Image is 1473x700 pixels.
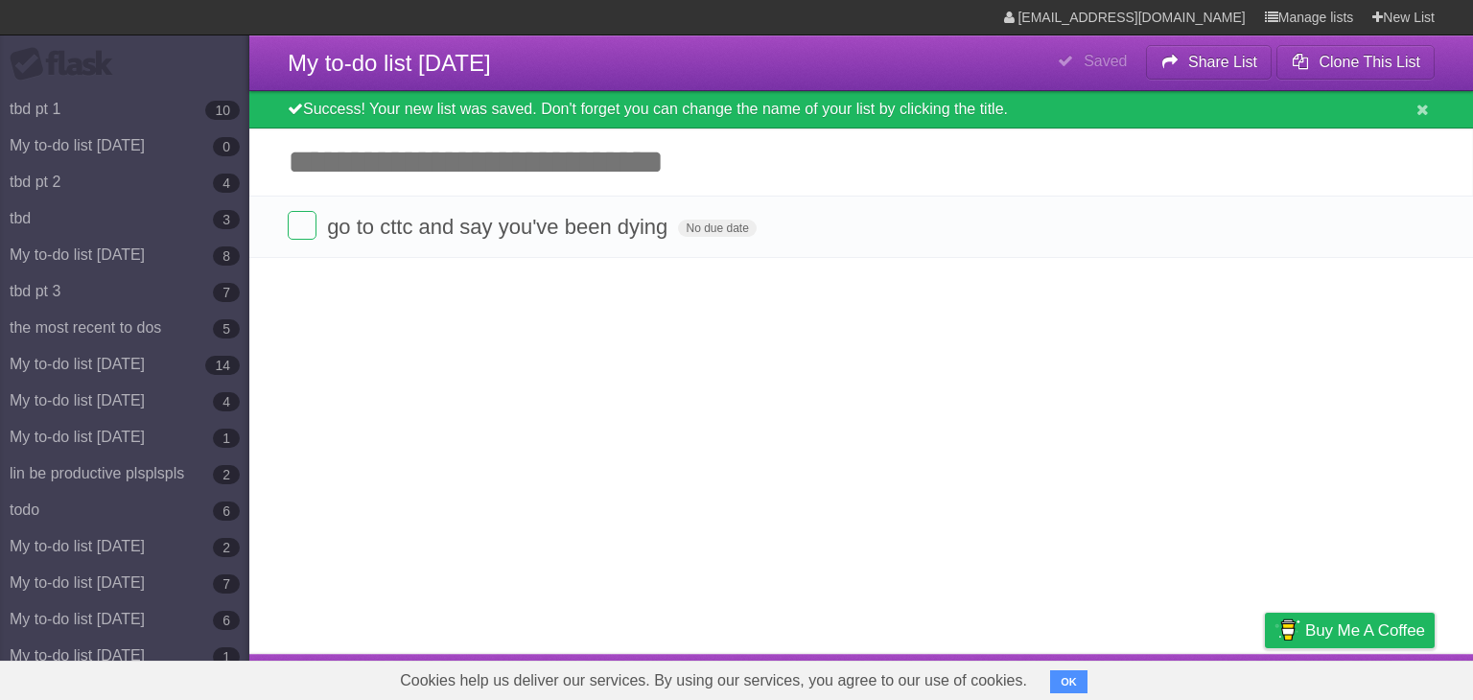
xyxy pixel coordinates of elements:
b: 8 [213,246,240,266]
b: 2 [213,538,240,557]
b: 2 [213,465,240,484]
b: Share List [1188,54,1257,70]
b: 0 [213,137,240,156]
b: 6 [213,502,240,521]
img: Buy me a coffee [1274,614,1300,646]
a: Terms [1175,659,1217,695]
b: 6 [213,611,240,630]
button: OK [1050,670,1087,693]
b: 5 [213,319,240,338]
b: 4 [213,392,240,411]
b: 10 [205,101,240,120]
a: Buy me a coffee [1265,613,1435,648]
label: Done [288,211,316,240]
button: Share List [1146,45,1273,80]
a: Suggest a feature [1314,659,1435,695]
button: Clone This List [1276,45,1435,80]
b: 3 [213,210,240,229]
span: Buy me a coffee [1305,614,1425,647]
a: Developers [1073,659,1151,695]
span: My to-do list [DATE] [288,50,491,76]
b: 1 [213,429,240,448]
b: 7 [213,283,240,302]
div: Flask [10,47,125,82]
b: 4 [213,174,240,193]
b: 7 [213,574,240,594]
span: Cookies help us deliver our services. By using our services, you agree to our use of cookies. [381,662,1046,700]
b: Saved [1084,53,1127,69]
b: Clone This List [1319,54,1420,70]
b: 14 [205,356,240,375]
a: About [1010,659,1050,695]
a: Privacy [1240,659,1290,695]
span: go to cttc and say you've been dying [327,215,672,239]
span: No due date [678,220,756,237]
div: Success! Your new list was saved. Don't forget you can change the name of your list by clicking t... [249,91,1473,128]
b: 1 [213,647,240,666]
